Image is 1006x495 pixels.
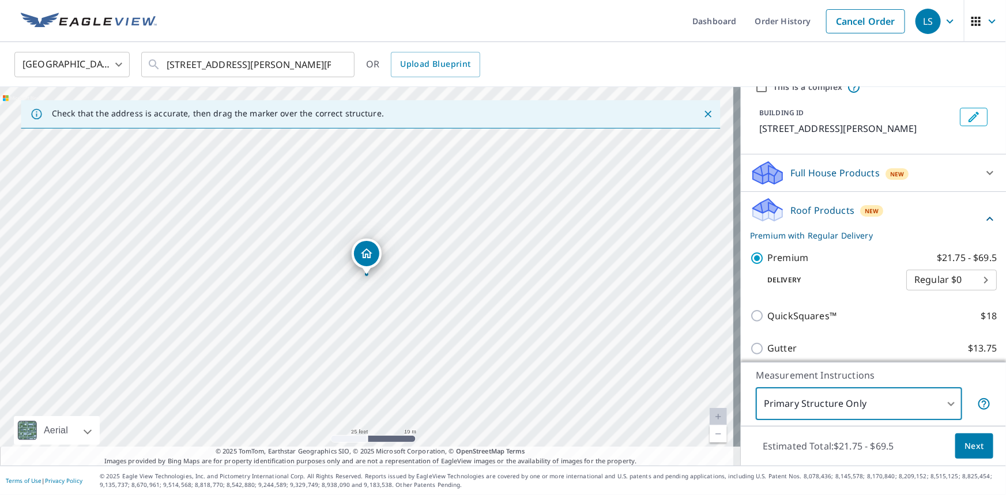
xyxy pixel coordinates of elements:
p: Roof Products [790,203,854,217]
span: Next [964,439,984,454]
p: | [6,477,82,484]
p: Check that the address is accurate, then drag the marker over the correct structure. [52,108,384,119]
a: OpenStreetMap [456,447,504,455]
p: © 2025 Eagle View Technologies, Inc. and Pictometry International Corp. All Rights Reserved. Repo... [100,472,1000,489]
div: Full House ProductsNew [750,159,997,187]
p: Full House Products [790,166,880,180]
a: Cancel Order [826,9,905,33]
a: Terms of Use [6,477,42,485]
div: LS [915,9,941,34]
button: Edit building 1 [960,108,988,126]
span: New [865,206,879,216]
img: EV Logo [21,13,157,30]
div: Regular $0 [906,264,997,296]
a: Current Level 20, Zoom Out [710,425,727,443]
p: Measurement Instructions [756,368,991,382]
p: [STREET_ADDRESS][PERSON_NAME] [759,122,955,135]
div: Aerial [40,416,71,445]
div: Aerial [14,416,100,445]
a: Privacy Policy [45,477,82,485]
label: This is a complex [773,81,842,93]
p: Gutter [767,341,797,356]
div: OR [366,52,480,77]
a: Upload Blueprint [391,52,480,77]
p: $21.75 - $69.5 [937,251,997,265]
p: $18 [981,309,997,323]
span: Your report will include only the primary structure on the property. For example, a detached gara... [977,397,991,411]
p: QuickSquares™ [767,309,837,323]
div: Dropped pin, building 1, Residential property, 1371 Levi Mathis Rd Whittier, NC 28789 [352,239,382,274]
p: Delivery [750,275,906,285]
div: Primary Structure Only [756,388,962,420]
a: Current Level 20, Zoom In Disabled [710,408,727,425]
button: Next [955,433,993,459]
span: New [890,169,905,179]
span: © 2025 TomTom, Earthstar Geographics SIO, © 2025 Microsoft Corporation, © [216,447,525,456]
p: Estimated Total: $21.75 - $69.5 [753,433,903,459]
p: BUILDING ID [759,108,804,118]
button: Close [700,107,715,122]
input: Search by address or latitude-longitude [167,48,331,81]
div: Roof ProductsNewPremium with Regular Delivery [750,197,997,241]
div: [GEOGRAPHIC_DATA] [14,48,130,81]
span: Upload Blueprint [400,57,470,71]
p: Premium with Regular Delivery [750,229,983,241]
p: $13.75 [968,341,997,356]
a: Terms [506,447,525,455]
p: Premium [767,251,808,265]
